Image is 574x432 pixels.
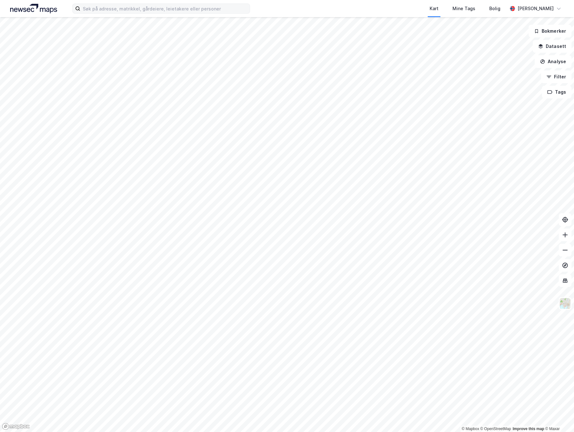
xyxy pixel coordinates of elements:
[2,423,30,430] a: Mapbox homepage
[489,5,500,12] div: Bolig
[430,5,439,12] div: Kart
[542,86,571,98] button: Tags
[80,4,250,13] input: Søk på adresse, matrikkel, gårdeiere, leietakere eller personer
[559,297,571,309] img: Z
[462,427,479,431] a: Mapbox
[533,40,571,53] button: Datasett
[513,427,544,431] a: Improve this map
[542,402,574,432] div: Kontrollprogram for chat
[542,402,574,432] iframe: Chat Widget
[10,4,57,13] img: logo.a4113a55bc3d86da70a041830d287a7e.svg
[452,5,475,12] div: Mine Tags
[529,25,571,37] button: Bokmerker
[535,55,571,68] button: Analyse
[480,427,511,431] a: OpenStreetMap
[518,5,554,12] div: [PERSON_NAME]
[541,70,571,83] button: Filter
